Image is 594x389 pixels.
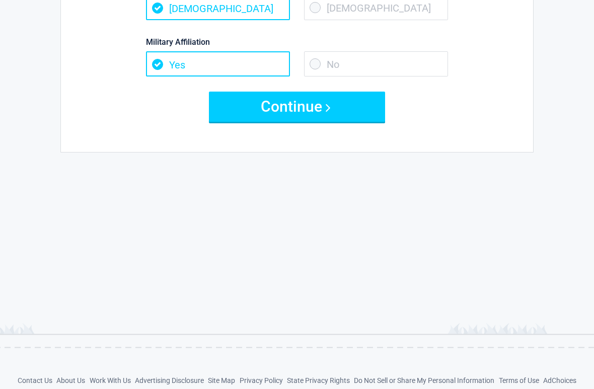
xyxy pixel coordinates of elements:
a: About Us [56,376,85,384]
span: No [304,51,448,76]
a: State Privacy Rights [287,376,350,384]
button: Continue [209,92,385,122]
span: Yes [146,51,290,76]
a: Site Map [208,376,235,384]
a: Contact Us [18,376,52,384]
a: Work With Us [90,376,131,384]
label: Military Affiliation [146,35,448,49]
a: Advertising Disclosure [135,376,204,384]
a: AdChoices [543,376,576,384]
a: Terms of Use [499,376,539,384]
a: Privacy Policy [240,376,283,384]
a: Do Not Sell or Share My Personal Information [354,376,494,384]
